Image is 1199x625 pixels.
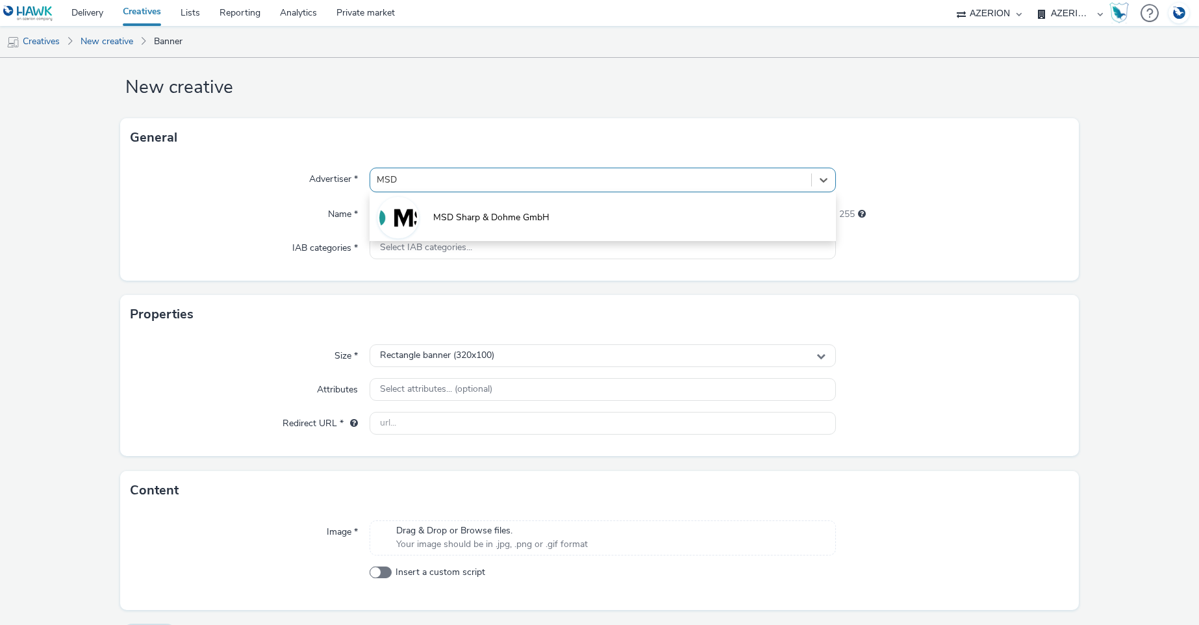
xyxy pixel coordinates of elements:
[839,208,855,221] span: 255
[6,36,19,49] img: mobile
[380,242,472,253] span: Select IAB categories...
[344,417,358,430] div: URL will be used as a validation URL with some SSPs and it will be the redirection URL of your cr...
[1109,3,1129,23] img: Hawk Academy
[433,211,549,224] span: MSD Sharp & Dohme GmbH
[370,412,835,435] input: url...
[858,208,866,221] div: Maximum 255 characters
[130,481,179,500] h3: Content
[74,26,140,57] a: New creative
[147,26,189,57] a: Banner
[396,566,485,579] span: Insert a custom script
[287,236,363,255] label: IAB categories *
[323,203,363,221] label: Name *
[329,344,363,363] label: Size *
[380,384,492,395] span: Select attributes... (optional)
[120,75,1079,100] h1: New creative
[130,305,194,324] h3: Properties
[1109,3,1134,23] a: Hawk Academy
[304,168,363,186] label: Advertiser *
[1169,3,1189,24] img: Account DE
[379,199,417,236] img: MSD Sharp & Dohme GmbH
[312,378,363,396] label: Attributes
[322,520,363,539] label: Image *
[396,524,588,537] span: Drag & Drop or Browse files.
[277,412,363,430] label: Redirect URL *
[380,350,494,361] span: Rectangle banner (320x100)
[396,538,588,551] span: Your image should be in .jpg, .png or .gif format
[3,5,53,21] img: undefined Logo
[130,128,177,147] h3: General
